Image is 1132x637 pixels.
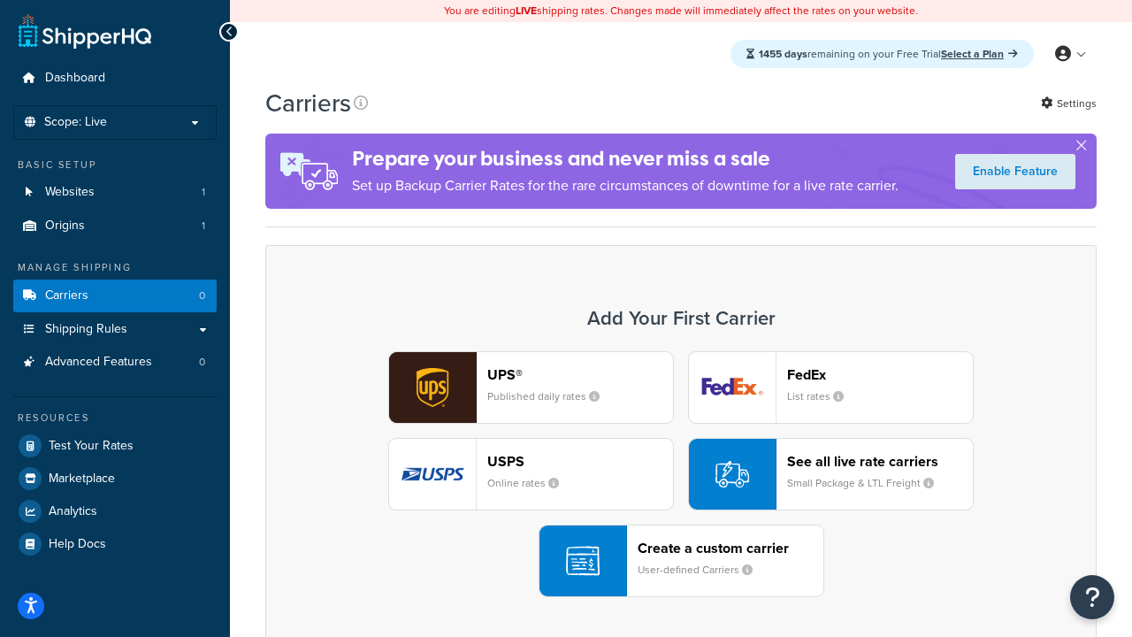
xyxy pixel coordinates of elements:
li: Carriers [13,280,217,312]
a: Origins 1 [13,210,217,242]
li: Advanced Features [13,346,217,379]
small: Small Package & LTL Freight [787,475,948,491]
a: Websites 1 [13,176,217,209]
button: Open Resource Center [1070,575,1114,619]
header: USPS [487,453,673,470]
a: Analytics [13,495,217,527]
img: icon-carrier-custom-c93b8a24.svg [566,544,600,578]
small: Online rates [487,475,573,491]
a: Marketplace [13,463,217,495]
span: 0 [199,288,205,303]
a: ShipperHQ Home [19,13,151,49]
h4: Prepare your business and never miss a sale [352,144,899,173]
img: usps logo [389,439,476,510]
a: Enable Feature [955,154,1075,189]
span: Advanced Features [45,355,152,370]
button: fedEx logoFedExList rates [688,351,974,424]
a: Dashboard [13,62,217,95]
img: fedEx logo [689,352,776,423]
p: Set up Backup Carrier Rates for the rare circumstances of downtime for a live rate carrier. [352,173,899,198]
div: Resources [13,411,217,426]
button: ups logoUPS®Published daily rates [388,351,674,424]
h3: Add Your First Carrier [284,308,1078,329]
button: Create a custom carrierUser-defined Carriers [539,525,824,597]
span: Origins [45,219,85,234]
span: Shipping Rules [45,322,127,337]
a: Select a Plan [941,46,1018,62]
img: icon-carrier-liverate-becf4550.svg [715,457,749,491]
header: FedEx [787,366,973,383]
a: Test Your Rates [13,430,217,462]
small: User-defined Carriers [638,562,767,578]
img: ups logo [389,352,476,423]
a: Shipping Rules [13,313,217,346]
a: Carriers 0 [13,280,217,312]
button: See all live rate carriersSmall Package & LTL Freight [688,438,974,510]
div: Manage Shipping [13,260,217,275]
div: remaining on your Free Trial [730,40,1034,68]
small: Published daily rates [487,388,614,404]
span: Help Docs [49,537,106,552]
span: 1 [202,219,205,234]
span: Test Your Rates [49,439,134,454]
span: Carriers [45,288,88,303]
li: Websites [13,176,217,209]
span: 0 [199,355,205,370]
header: See all live rate carriers [787,453,973,470]
a: Help Docs [13,528,217,560]
div: Basic Setup [13,157,217,173]
a: Advanced Features 0 [13,346,217,379]
span: Analytics [49,504,97,519]
a: Settings [1041,91,1097,116]
span: Websites [45,185,95,200]
header: Create a custom carrier [638,540,823,556]
span: Dashboard [45,71,105,86]
small: List rates [787,388,858,404]
li: Origins [13,210,217,242]
strong: 1455 days [759,46,807,62]
img: ad-rules-rateshop-fe6ec290ccb7230408bd80ed9643f0289d75e0ffd9eb532fc0e269fcd187b520.png [265,134,352,209]
button: usps logoUSPSOnline rates [388,438,674,510]
span: Scope: Live [44,115,107,130]
header: UPS® [487,366,673,383]
span: 1 [202,185,205,200]
h1: Carriers [265,86,351,120]
span: Marketplace [49,472,115,487]
b: LIVE [516,3,537,19]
